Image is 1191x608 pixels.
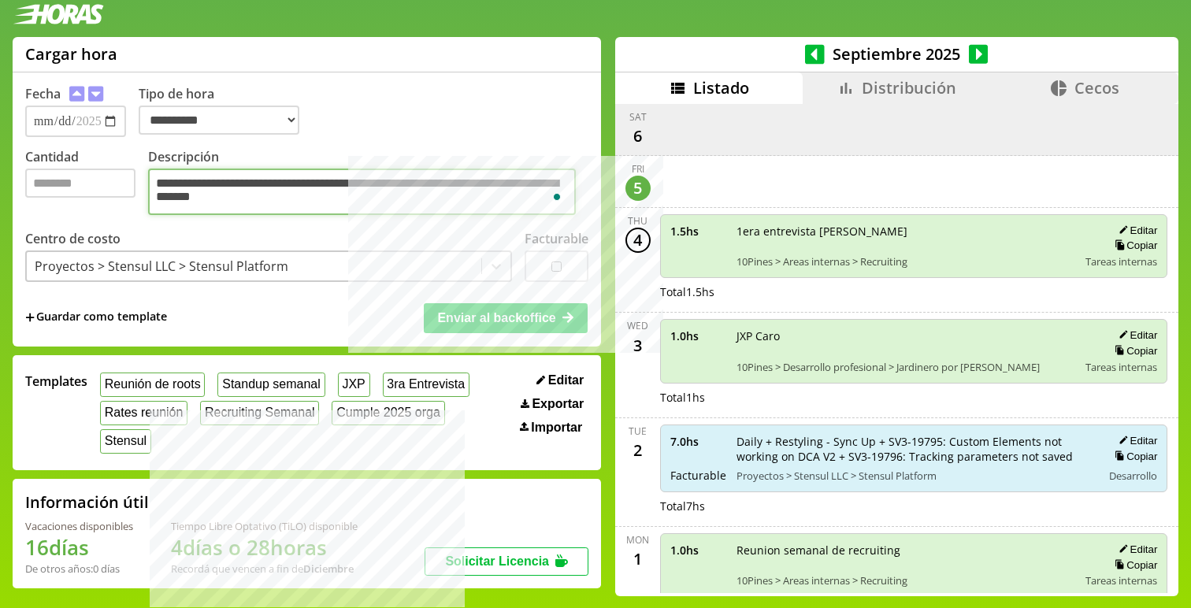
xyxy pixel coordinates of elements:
button: Stensul [100,429,151,454]
input: Cantidad [25,169,135,198]
button: Solicitar Licencia [425,547,588,576]
span: Septiembre 2025 [825,43,969,65]
div: Wed [627,319,648,332]
span: Importar [531,421,582,435]
button: Editar [1114,224,1157,237]
label: Descripción [148,148,588,219]
button: Copiar [1110,450,1157,463]
span: Desarrollo [1109,469,1157,483]
div: 6 [625,124,651,149]
span: Daily + Restyling - Sync Up + SV3-19795: Custom Elements not working on DCA V2 + SV3-19796: Track... [736,434,1092,464]
div: Total 7 hs [660,499,1168,513]
span: Editar [548,373,584,387]
span: Listado [693,77,749,98]
b: Diciembre [303,562,354,576]
button: Copiar [1110,558,1157,572]
span: Tareas internas [1085,573,1157,588]
span: 1.5 hs [670,224,725,239]
label: Centro de costo [25,230,121,247]
button: Standup semanal [217,373,325,397]
div: Sat [629,110,647,124]
div: Thu [628,214,647,228]
button: Cumple 2025 orga [332,401,444,425]
div: Recordá que vencen a fin de [171,562,358,576]
span: 7.0 hs [670,434,725,449]
div: Tiempo Libre Optativo (TiLO) disponible [171,519,358,533]
h1: 4 días o 28 horas [171,533,358,562]
h2: Información útil [25,491,149,513]
button: Rates reunión [100,401,187,425]
h1: Cargar hora [25,43,117,65]
span: 1.0 hs [670,328,725,343]
div: De otros años: 0 días [25,562,133,576]
img: logotipo [13,4,104,24]
span: Templates [25,373,87,390]
div: Fri [632,162,644,176]
div: Mon [626,533,649,547]
label: Fecha [25,85,61,102]
div: scrollable content [615,104,1178,594]
span: Cecos [1074,77,1119,98]
label: Facturable [525,230,588,247]
span: JXP Caro [736,328,1075,343]
span: 10Pines > Areas internas > Recruiting [736,573,1075,588]
span: Enviar al backoffice [437,311,555,324]
button: Editar [1114,328,1157,342]
span: Solicitar Licencia [445,554,549,568]
div: 3 [625,332,651,358]
div: Total 1 hs [660,390,1168,405]
button: Editar [1114,434,1157,447]
div: Total 1.5 hs [660,284,1168,299]
button: Editar [1114,543,1157,556]
textarea: To enrich screen reader interactions, please activate Accessibility in Grammarly extension settings [148,169,576,215]
span: 1era entrevista [PERSON_NAME] [736,224,1075,239]
span: Tareas internas [1085,254,1157,269]
button: Enviar al backoffice [424,303,588,333]
span: Facturable [670,468,725,483]
span: Tareas internas [1085,360,1157,374]
button: Exportar [516,396,588,412]
button: Copiar [1110,344,1157,358]
span: 10Pines > Areas internas > Recruiting [736,254,1075,269]
span: Exportar [532,397,584,411]
button: JXP [338,373,370,397]
div: 5 [625,176,651,201]
select: Tipo de hora [139,106,299,135]
span: + [25,309,35,326]
span: +Guardar como template [25,309,167,326]
span: Reunion semanal de recruiting [736,543,1075,558]
span: Distribución [862,77,956,98]
button: Editar [532,373,588,388]
div: 1 [625,547,651,572]
button: Reunión de roots [100,373,205,397]
div: Vacaciones disponibles [25,519,133,533]
div: Tue [629,424,647,438]
h1: 16 días [25,533,133,562]
div: Proyectos > Stensul LLC > Stensul Platform [35,258,288,275]
span: 10Pines > Desarrollo profesional > Jardinero por [PERSON_NAME] [736,360,1075,374]
button: Recruiting Semanal [200,401,319,425]
button: Copiar [1110,239,1157,252]
span: 1.0 hs [670,543,725,558]
button: 3ra Entrevista [383,373,469,397]
label: Tipo de hora [139,85,312,137]
label: Cantidad [25,148,148,219]
div: 4 [625,228,651,253]
div: 2 [625,438,651,463]
span: Proyectos > Stensul LLC > Stensul Platform [736,469,1092,483]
